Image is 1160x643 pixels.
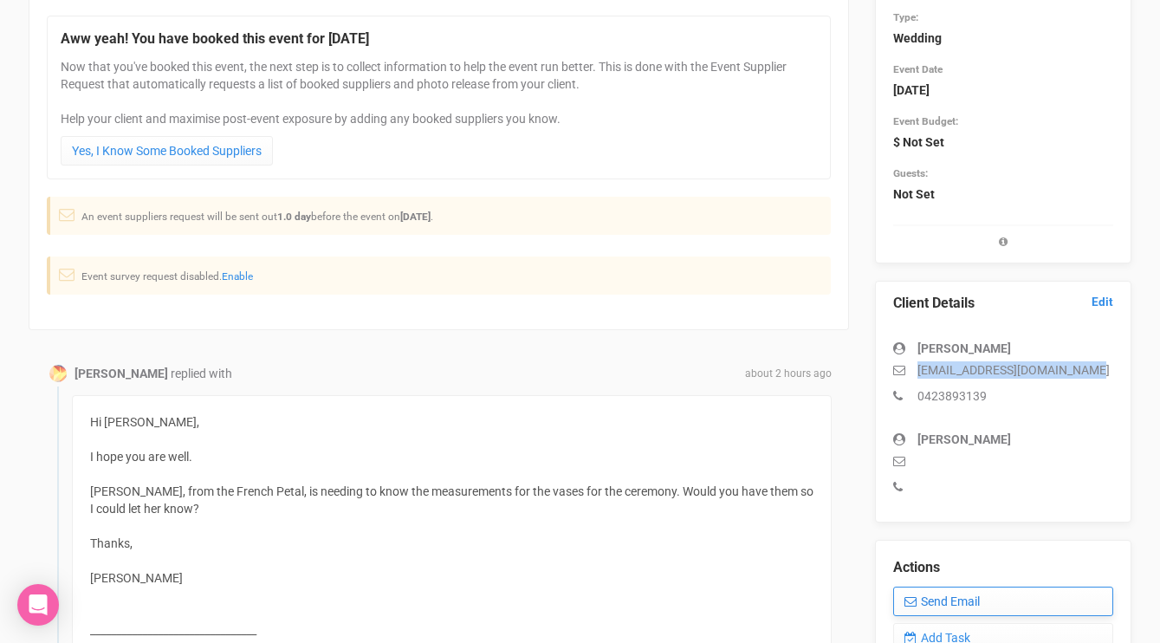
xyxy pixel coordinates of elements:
p: 0423893139 [893,387,1113,405]
strong: 1.0 day [277,211,311,223]
span: replied with [171,367,232,380]
small: Guests: [893,167,928,179]
strong: Not Set [893,187,935,201]
strong: [DATE] [893,83,930,97]
strong: [DATE] [400,211,431,223]
div: Open Intercom Messenger [17,584,59,626]
a: Enable [222,270,253,283]
strong: [PERSON_NAME] [75,367,168,380]
img: Profile Image [49,365,67,382]
strong: Wedding [893,31,942,45]
legend: Client Details [893,294,1113,314]
small: Event Date [893,63,943,75]
small: An event suppliers request will be sent out before the event on . [81,211,433,223]
p: Now that you've booked this event, the next step is to collect information to help the event run ... [61,58,817,127]
strong: [PERSON_NAME] [917,432,1011,446]
strong: [PERSON_NAME] [917,341,1011,355]
p: [EMAIL_ADDRESS][DOMAIN_NAME] [893,361,1113,379]
legend: Actions [893,558,1113,578]
small: Type: [893,11,918,23]
small: Event Budget: [893,115,958,127]
legend: Aww yeah! You have booked this event for [DATE] [61,29,817,49]
small: Event survey request disabled. [81,270,253,283]
a: Yes, I Know Some Booked Suppliers [61,136,273,166]
a: Send Email [893,587,1113,616]
a: Edit [1092,294,1113,310]
span: about 2 hours ago [745,367,832,381]
strong: $ Not Set [893,135,944,149]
